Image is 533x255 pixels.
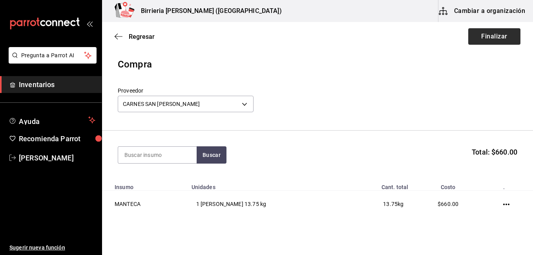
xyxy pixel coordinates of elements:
td: 1 [PERSON_NAME] 13.75 kg [187,191,344,218]
span: $660.00 [438,201,458,207]
span: [PERSON_NAME] [19,153,95,163]
button: Pregunta a Parrot AI [9,47,97,64]
span: Ayuda [19,115,85,125]
td: MANTECA [102,191,187,218]
input: Buscar insumo [118,147,197,163]
th: Cant. total [344,179,413,191]
th: Unidades [187,179,344,191]
td: kg [344,191,413,218]
span: Recomienda Parrot [19,133,95,144]
button: Finalizar [468,28,520,45]
span: Regresar [129,33,155,40]
span: Sugerir nueva función [9,244,95,252]
a: Pregunta a Parrot AI [5,57,97,65]
th: Costo [413,179,483,191]
span: 13.75 [383,201,398,207]
button: open_drawer_menu [86,20,93,27]
th: Insumo [102,179,187,191]
label: Proveedor [118,88,254,93]
div: CARNES SAN [PERSON_NAME] [118,96,254,112]
th: . [483,179,533,191]
div: Compra [118,57,517,71]
span: Pregunta a Parrot AI [21,51,84,60]
span: Total: $660.00 [472,147,517,157]
span: Inventarios [19,79,95,90]
button: Buscar [197,146,226,164]
button: Regresar [115,33,155,40]
h3: Birrieria [PERSON_NAME] ([GEOGRAPHIC_DATA]) [135,6,282,16]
